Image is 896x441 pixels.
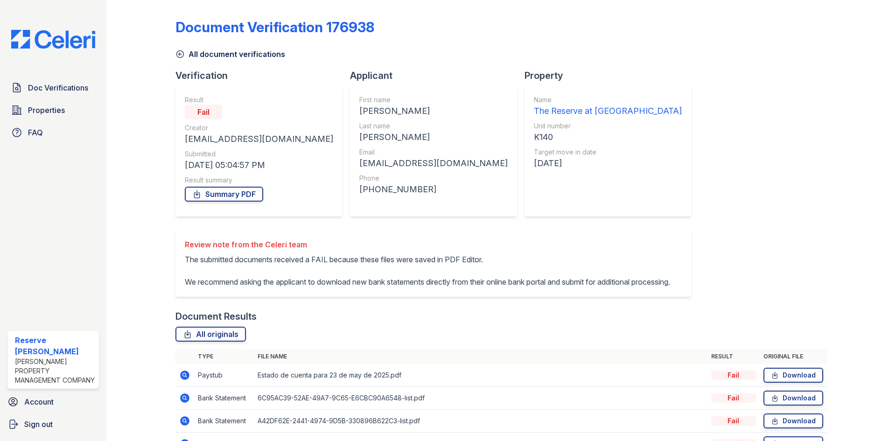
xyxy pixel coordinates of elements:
[359,121,508,131] div: Last name
[359,95,508,105] div: First name
[185,159,333,172] div: [DATE] 05:04:57 PM
[194,364,254,387] td: Paystub
[254,364,707,387] td: Estado de cuenta para 23 de may de 2025.pdf
[15,335,95,357] div: Reserve [PERSON_NAME]
[175,69,350,82] div: Verification
[707,349,760,364] th: Result
[28,82,88,93] span: Doc Verifications
[359,183,508,196] div: [PHONE_NUMBER]
[359,157,508,170] div: [EMAIL_ADDRESS][DOMAIN_NAME]
[525,69,699,82] div: Property
[185,187,263,202] a: Summary PDF
[359,147,508,157] div: Email
[534,131,682,144] div: K140
[763,368,823,383] a: Download
[24,396,54,407] span: Account
[4,392,103,411] a: Account
[7,101,99,119] a: Properties
[185,175,333,185] div: Result summary
[534,105,682,118] div: The Reserve at [GEOGRAPHIC_DATA]
[28,105,65,116] span: Properties
[359,174,508,183] div: Phone
[175,327,246,342] a: All originals
[185,239,670,250] div: Review note from the Celeri team
[534,121,682,131] div: Unit number
[359,105,508,118] div: [PERSON_NAME]
[711,371,756,380] div: Fail
[534,147,682,157] div: Target move in date
[4,415,103,434] a: Sign out
[185,123,333,133] div: Creator
[175,310,257,323] div: Document Results
[359,131,508,144] div: [PERSON_NAME]
[711,416,756,426] div: Fail
[7,78,99,97] a: Doc Verifications
[7,123,99,142] a: FAQ
[763,391,823,406] a: Download
[4,30,103,49] img: CE_Logo_Blue-a8612792a0a2168367f1c8372b55b34899dd931a85d93a1a3d3e32e68fde9ad4.png
[194,410,254,433] td: Bank Statement
[175,19,374,35] div: Document Verification 176938
[254,410,707,433] td: A42DF62E-2441-4974-9D5B-330896B622C3-list.pdf
[185,254,670,287] p: The submitted documents received a FAIL because these files were saved in PDF Editor. We recommen...
[185,105,222,119] div: Fail
[763,413,823,428] a: Download
[194,387,254,410] td: Bank Statement
[28,127,43,138] span: FAQ
[534,95,682,118] a: Name The Reserve at [GEOGRAPHIC_DATA]
[711,393,756,403] div: Fail
[175,49,285,60] a: All document verifications
[534,95,682,105] div: Name
[194,349,254,364] th: Type
[185,95,333,105] div: Result
[350,69,525,82] div: Applicant
[24,419,53,430] span: Sign out
[254,387,707,410] td: 6C95AC39-52AE-49A7-9C65-E6CBC90A6548-list.pdf
[254,349,707,364] th: File name
[185,133,333,146] div: [EMAIL_ADDRESS][DOMAIN_NAME]
[760,349,827,364] th: Original file
[185,149,333,159] div: Submitted
[15,357,95,385] div: [PERSON_NAME] Property Management Company
[534,157,682,170] div: [DATE]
